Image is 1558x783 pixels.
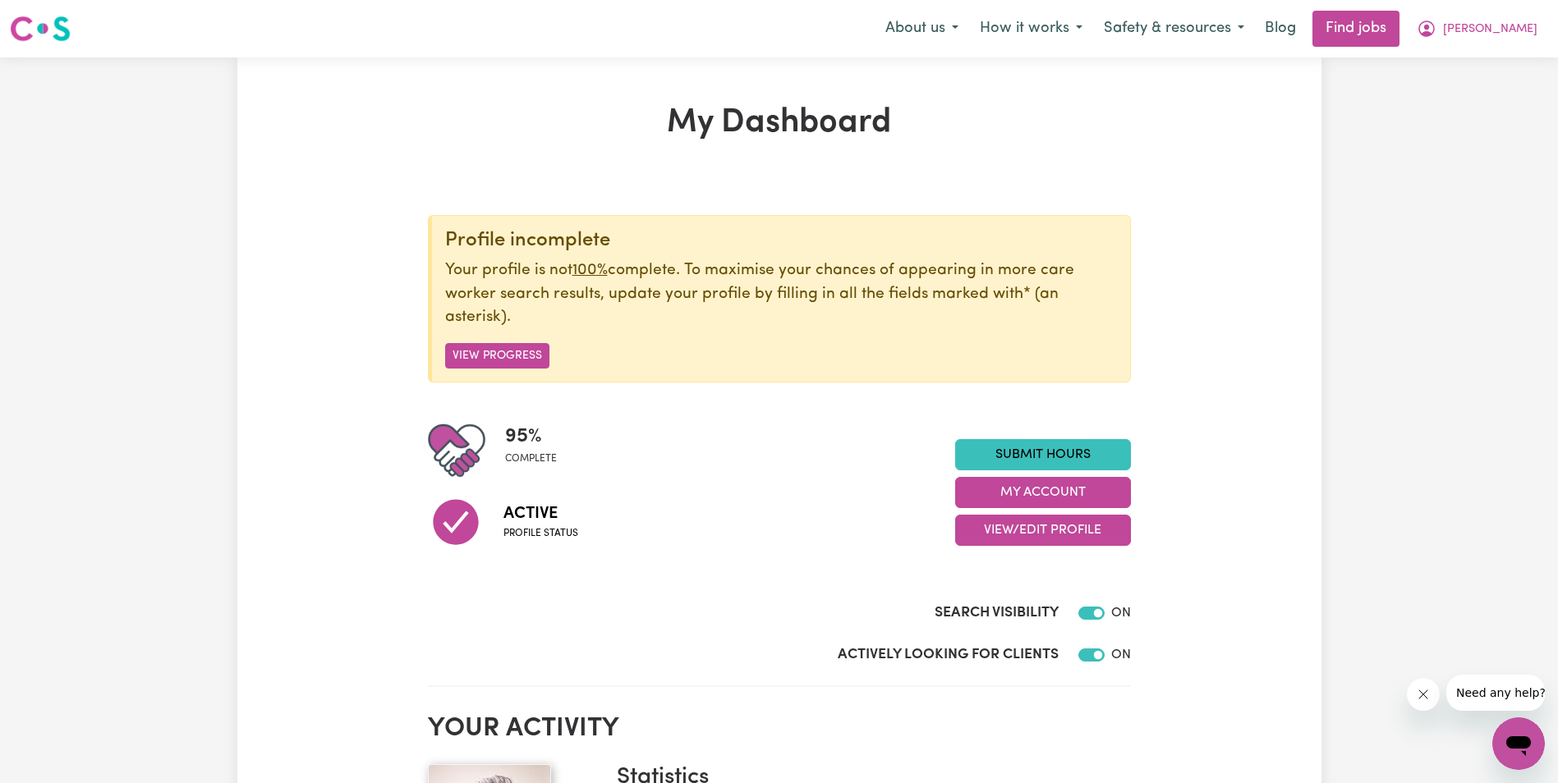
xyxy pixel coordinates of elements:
span: Need any help? [10,11,99,25]
button: Safety & resources [1093,11,1255,46]
a: Submit Hours [955,439,1131,470]
span: 95 % [505,422,557,451]
span: ON [1111,607,1131,620]
span: Active [503,501,578,526]
h1: My Dashboard [428,103,1131,143]
span: complete [505,451,557,466]
label: Actively Looking for Clients [838,644,1059,666]
div: Profile incomplete [445,229,1117,253]
iframe: Message from company [1446,675,1545,711]
a: Find jobs [1312,11,1399,47]
span: Profile status [503,526,578,541]
u: 100% [572,263,608,278]
a: Careseekers logo [10,10,71,48]
a: Blog [1255,11,1306,47]
button: View Progress [445,343,549,369]
span: [PERSON_NAME] [1443,21,1537,39]
iframe: Close message [1407,678,1440,711]
iframe: Button to launch messaging window [1492,717,1545,770]
button: About us [875,11,969,46]
button: View/Edit Profile [955,515,1131,546]
h2: Your activity [428,713,1131,744]
label: Search Visibility [935,602,1059,624]
span: ON [1111,648,1131,662]
button: My Account [955,477,1131,508]
img: Careseekers logo [10,14,71,43]
div: Profile completeness: 95% [505,422,570,479]
button: My Account [1406,11,1548,46]
button: How it works [969,11,1093,46]
p: Your profile is not complete. To maximise your chances of appearing in more care worker search re... [445,259,1117,330]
